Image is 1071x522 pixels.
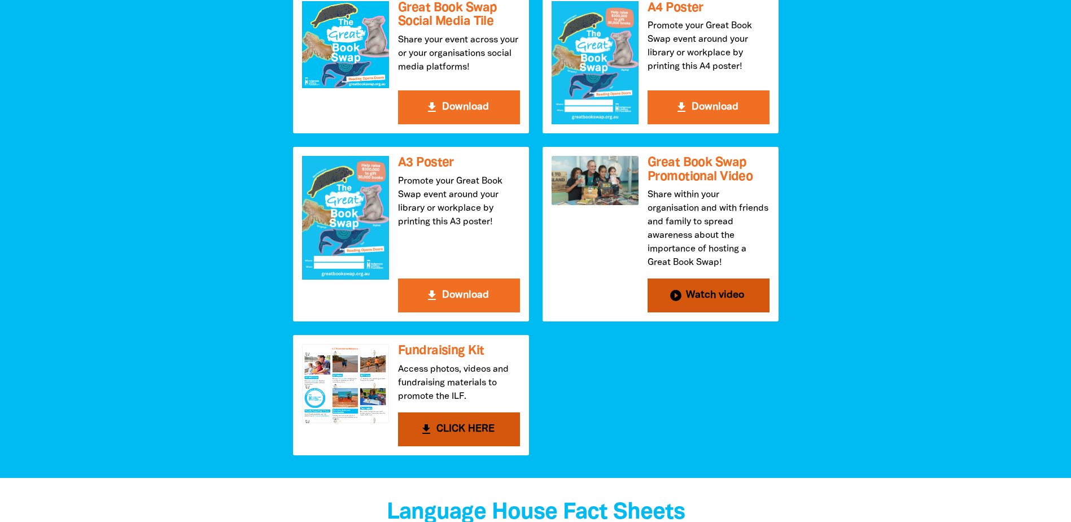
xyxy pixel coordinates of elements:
[648,156,770,184] h3: Great Book Swap Promotional Video
[398,156,520,170] h3: A3 Poster
[648,279,770,312] button: play_circle_filled Watch video
[398,90,520,124] button: get_app Download
[302,1,389,88] img: Great Book Swap Social Media Tile
[398,344,520,358] h3: Fundraising Kit
[398,1,520,29] h3: Great Book Swap Social Media Tile
[648,1,770,15] h3: A4 Poster
[398,412,520,446] button: get_app CLICK HERE
[669,289,683,302] i: play_circle_filled
[675,101,688,114] i: get_app
[419,423,433,436] i: get_app
[398,279,520,312] button: get_app Download
[552,1,639,124] img: A4 Poster
[302,156,389,279] img: A3 Poster
[648,90,770,124] button: get_app Download
[425,101,439,114] i: get_app
[425,289,439,302] i: get_app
